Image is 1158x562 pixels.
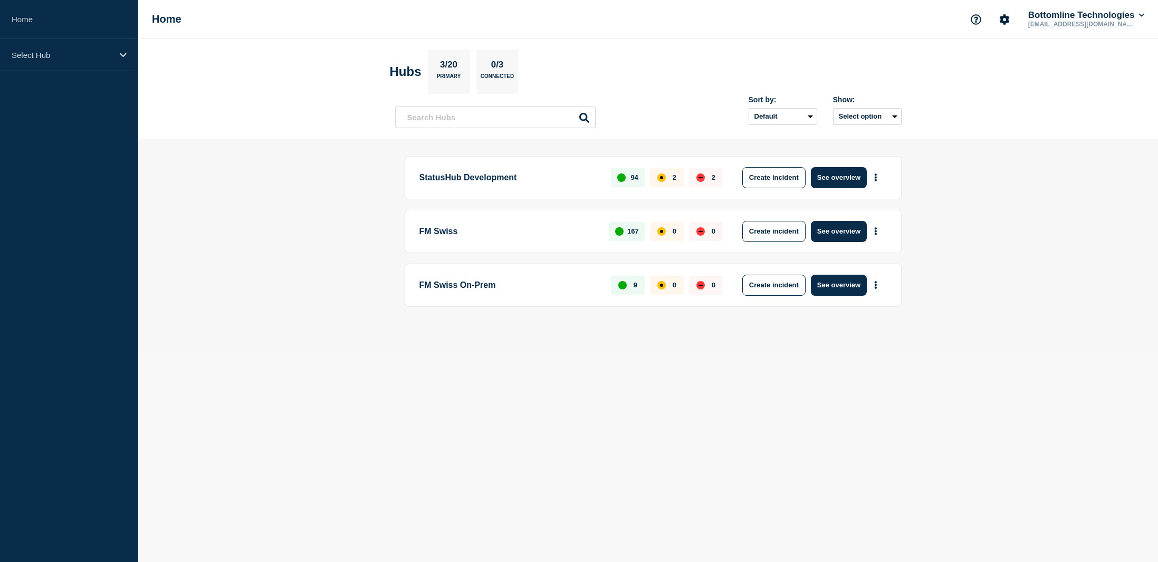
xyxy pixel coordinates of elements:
[419,221,597,242] p: FM Swiss
[657,281,666,289] div: affected
[419,275,599,296] p: FM Swiss On-Prem
[749,95,817,104] div: Sort by:
[749,108,817,125] select: Sort by
[696,227,705,236] div: down
[436,60,461,73] p: 3/20
[712,227,715,235] p: 0
[712,281,715,289] p: 0
[696,173,705,182] div: down
[811,167,867,188] button: See overview
[615,227,624,236] div: up
[811,221,867,242] button: See overview
[618,281,627,289] div: up
[419,167,599,188] p: StatusHub Development
[993,8,1016,31] button: Account settings
[390,64,422,79] h2: Hubs
[630,173,638,181] p: 94
[712,173,715,181] p: 2
[869,168,883,187] button: More actions
[833,108,902,125] button: Select option
[673,173,676,181] p: 2
[1026,21,1136,28] p: [EMAIL_ADDRESS][DOMAIN_NAME]
[742,167,806,188] button: Create incident
[152,13,181,25] h1: Home
[657,227,666,236] div: affected
[1026,10,1146,21] button: Bottomline Technologies
[869,221,883,241] button: More actions
[673,227,676,235] p: 0
[696,281,705,289] div: down
[742,221,806,242] button: Create incident
[965,8,987,31] button: Support
[833,95,902,104] div: Show:
[481,73,514,84] p: Connected
[487,60,508,73] p: 0/3
[437,73,461,84] p: Primary
[627,227,639,235] p: 167
[811,275,867,296] button: See overview
[12,51,113,60] p: Select Hub
[673,281,676,289] p: 0
[869,275,883,295] button: More actions
[634,281,637,289] p: 9
[617,173,626,182] div: up
[657,173,666,182] div: affected
[395,106,596,128] input: Search Hubs
[742,275,806,296] button: Create incident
